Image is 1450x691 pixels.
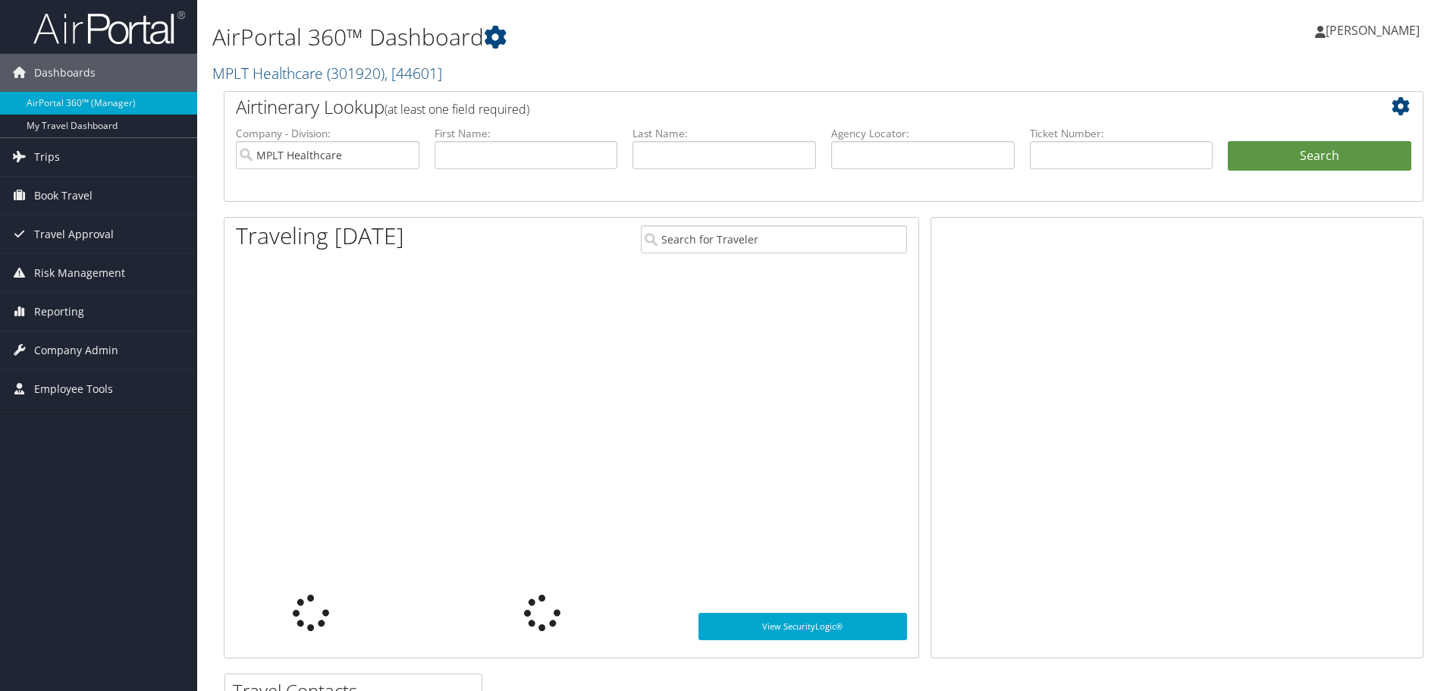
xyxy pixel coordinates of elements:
[632,126,816,141] label: Last Name:
[384,101,529,118] span: (at least one field required)
[327,63,384,83] span: ( 301920 )
[698,613,907,640] a: View SecurityLogic®
[1030,126,1213,141] label: Ticket Number:
[384,63,442,83] span: , [ 44601 ]
[1228,141,1411,171] button: Search
[435,126,618,141] label: First Name:
[236,126,419,141] label: Company - Division:
[212,63,442,83] a: MPLT Healthcare
[236,94,1311,120] h2: Airtinerary Lookup
[34,254,125,292] span: Risk Management
[236,220,404,252] h1: Traveling [DATE]
[641,225,907,253] input: Search for Traveler
[34,138,60,176] span: Trips
[34,177,93,215] span: Book Travel
[33,10,185,46] img: airportal-logo.png
[212,21,1028,53] h1: AirPortal 360™ Dashboard
[34,215,114,253] span: Travel Approval
[1315,8,1435,53] a: [PERSON_NAME]
[831,126,1015,141] label: Agency Locator:
[34,293,84,331] span: Reporting
[34,54,96,92] span: Dashboards
[1326,22,1420,39] span: [PERSON_NAME]
[34,331,118,369] span: Company Admin
[34,370,113,408] span: Employee Tools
